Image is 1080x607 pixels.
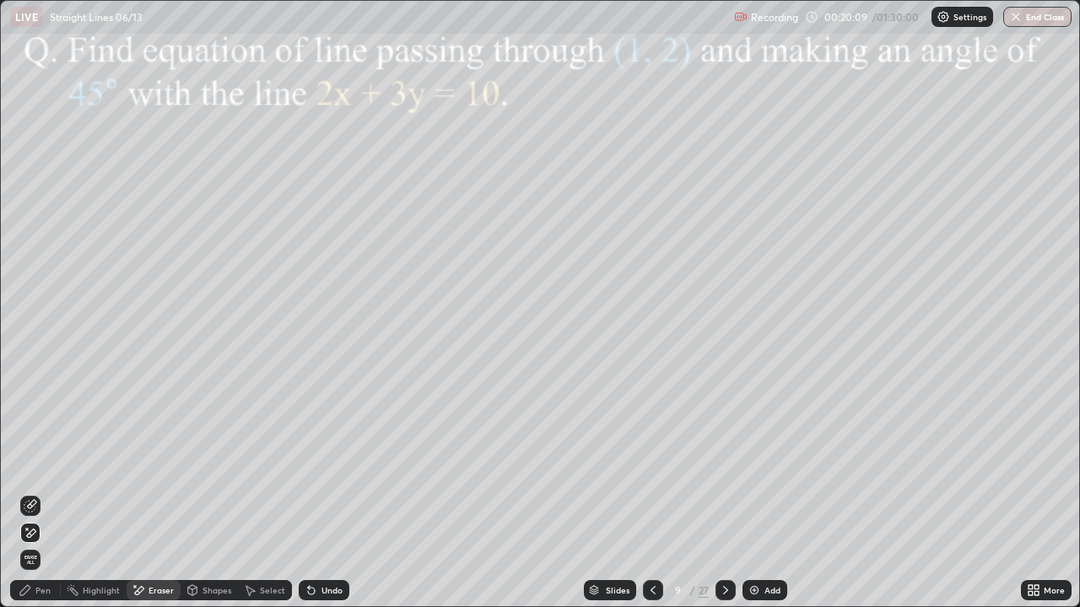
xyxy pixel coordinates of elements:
span: Erase all [21,555,40,565]
p: Settings [953,13,986,21]
div: 9 [670,585,687,595]
div: / [690,585,695,595]
div: Select [260,586,285,594]
img: add-slide-button [748,583,761,597]
p: Straight Lines 06/13 [50,10,143,24]
img: recording.375f2c34.svg [734,10,748,24]
div: Eraser [148,586,174,594]
div: More [1044,586,1065,594]
div: Undo [321,586,343,594]
div: Shapes [202,586,231,594]
p: LIVE [15,10,38,24]
img: class-settings-icons [937,10,950,24]
img: end-class-cross [1009,10,1023,24]
div: Pen [35,586,51,594]
div: Add [764,586,780,594]
div: 27 [699,583,709,598]
button: End Class [1003,7,1072,27]
div: Slides [606,586,629,594]
p: Recording [751,11,798,24]
div: Highlight [83,586,120,594]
